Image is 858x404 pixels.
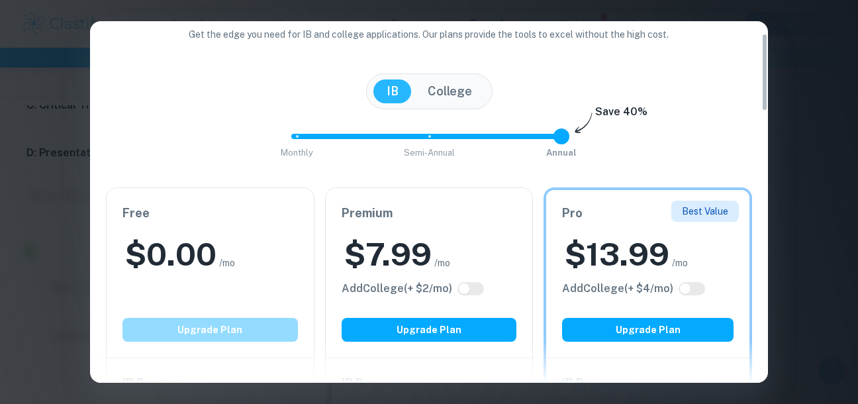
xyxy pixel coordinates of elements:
[281,148,313,158] span: Monthly
[546,148,577,158] span: Annual
[219,256,235,270] span: /mo
[672,256,688,270] span: /mo
[565,233,669,276] h2: $ 13.99
[342,318,517,342] button: Upgrade Plan
[342,204,517,223] h6: Premium
[122,318,298,342] button: Upgrade Plan
[595,104,647,126] h6: Save 40%
[373,79,412,103] button: IB
[575,112,593,134] img: subscription-arrow.svg
[682,204,728,219] p: Best Value
[404,148,455,158] span: Semi-Annual
[342,281,452,297] h6: Click to see all the additional College features.
[344,233,432,276] h2: $ 7.99
[562,318,734,342] button: Upgrade Plan
[562,204,734,223] h6: Pro
[562,281,673,297] h6: Click to see all the additional College features.
[434,256,450,270] span: /mo
[125,233,216,276] h2: $ 0.00
[171,27,688,42] p: Get the edge you need for IB and college applications. Our plans provide the tools to excel witho...
[414,79,485,103] button: College
[122,204,298,223] h6: Free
